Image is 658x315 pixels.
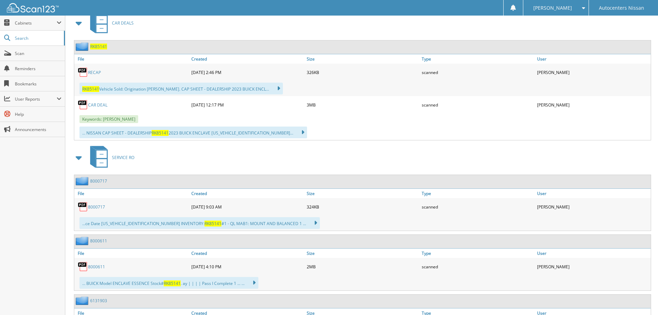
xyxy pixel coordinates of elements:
a: SERVICE RO [86,144,134,171]
a: Size [305,54,420,64]
a: CAR DEAL [88,102,107,108]
span: RK85141 [152,130,169,136]
div: [DATE] 9:03 AM [190,200,305,214]
div: scanned [420,65,535,79]
span: Reminders [15,66,61,72]
a: RK85141 [90,44,107,49]
a: Created [190,54,305,64]
a: RECAP [88,70,101,75]
div: ... NISSAN CAP SHEET - DEALERSHIP 2023 BUICK ENCLAVE [US_VEHICLE_IDENTIFICATION_NUMBER]... [79,127,307,138]
a: 6131903 [90,298,107,304]
iframe: Chat Widget [623,282,658,315]
div: 3MB [305,98,420,112]
img: PDF.png [78,202,88,212]
div: [DATE] 2:46 PM [190,65,305,79]
span: RK85141 [164,280,181,286]
img: folder2.png [76,177,90,185]
div: ... BUICK Model ENCLAVE ESSENCE Stock# . ay | | | | Pass I Complete 1 ... ... [79,277,258,289]
span: Scan [15,50,61,56]
img: folder2.png [76,237,90,245]
div: 324KB [305,200,420,214]
span: User Reports [15,96,57,102]
span: SERVICE RO [112,155,134,160]
span: Search [15,35,60,41]
div: 2MB [305,260,420,274]
a: File [74,54,190,64]
a: CAR DEALS [86,9,134,37]
span: RK85141 [82,86,99,92]
span: Cabinets [15,20,57,26]
a: Size [305,189,420,198]
a: User [535,249,651,258]
div: 326KB [305,65,420,79]
div: scanned [420,98,535,112]
div: [PERSON_NAME] [535,98,651,112]
a: Type [420,249,535,258]
img: PDF.png [78,67,88,77]
a: Size [305,249,420,258]
a: 8000611 [88,264,105,270]
a: File [74,249,190,258]
div: scanned [420,200,535,214]
span: Bookmarks [15,81,61,87]
a: File [74,189,190,198]
span: RK85141 [204,221,221,226]
img: scan123-logo-white.svg [7,3,59,12]
span: Help [15,111,61,117]
img: PDF.png [78,100,88,110]
div: Vehicle Sold: Origination [PERSON_NAME]. CAP SHEET - DEALERSHIP 2023 BUICK ENCL... [79,83,283,94]
a: 8000611 [90,238,107,244]
a: Type [420,54,535,64]
span: Keywords: [PERSON_NAME] [79,115,138,123]
div: [PERSON_NAME] [535,200,651,214]
div: scanned [420,260,535,274]
a: Type [420,189,535,198]
a: 8000717 [88,204,105,210]
span: CAR DEALS [112,20,134,26]
span: [PERSON_NAME] [533,6,572,10]
img: folder2.png [76,42,90,51]
img: folder2.png [76,296,90,305]
a: User [535,189,651,198]
span: Autocenters Nissan [599,6,644,10]
div: [PERSON_NAME] [535,65,651,79]
div: ...ce Date [US_VEHICLE_IDENTIFICATION_NUMBER] INVENTORY: #1 - QL MAB1: MOUNT AND BALANCED 1 ... [79,217,320,229]
div: [PERSON_NAME] [535,260,651,274]
div: [DATE] 12:17 PM [190,98,305,112]
div: [DATE] 4:10 PM [190,260,305,274]
a: Created [190,249,305,258]
a: Created [190,189,305,198]
a: 8000717 [90,178,107,184]
span: Announcements [15,127,61,132]
img: PDF.png [78,261,88,272]
a: User [535,54,651,64]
